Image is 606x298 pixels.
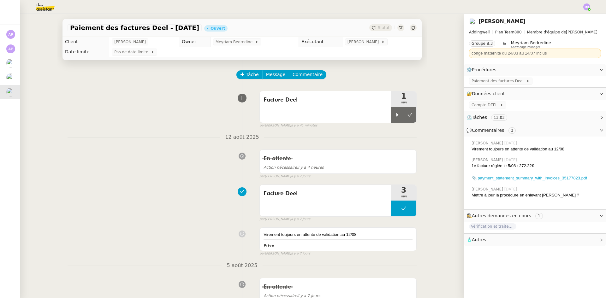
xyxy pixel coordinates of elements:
[289,70,326,79] button: Commentaire
[220,133,264,142] span: 12 août 2025
[478,18,526,24] a: [PERSON_NAME]
[264,156,291,161] span: En attente
[503,40,506,49] span: &
[391,100,416,105] span: min
[222,261,262,270] span: 5 août 2025
[262,70,289,79] button: Message
[511,45,540,49] span: Knowledge manager
[391,186,416,194] span: 3
[114,49,151,55] span: Pas de date limite
[472,102,500,108] span: Compte DEEL
[259,251,265,256] span: par
[472,140,504,146] span: [PERSON_NAME]
[469,223,516,230] span: Vérification et traitement des demandes comptables - 2025
[466,115,513,120] span: ⏲️
[259,174,265,179] span: par
[469,29,601,35] span: [PERSON_NAME]
[469,18,476,25] img: users%2FoU9mdHte1obU4mgbfL3mcCoP1F12%2Favatar%2F1be82a40-f611-465c-b415-bc30ec7e3527
[464,234,606,246] div: 🧴Autres
[472,213,531,218] span: Autres demandes en cours
[264,231,413,238] div: Virement toujours en attente de validation au 12/08
[378,26,389,30] span: Statut
[264,284,291,290] span: En attente
[259,123,317,128] small: [PERSON_NAME]
[472,67,496,72] span: Procédures
[472,50,598,56] div: congé maternité du 24/03 au 14/07 inclus
[464,64,606,76] div: ⚙️Procédures
[264,243,274,248] b: Privé
[264,165,297,170] span: Action nécessaire
[236,70,263,79] button: Tâche
[464,124,606,137] div: 💬Commentaires 3
[583,3,590,10] img: svg
[264,189,387,198] span: Facture Deel
[114,39,146,45] span: [PERSON_NAME]
[472,128,504,133] span: Commentaires
[264,165,324,170] span: il y a 4 heures
[70,25,199,31] span: Paiement des factures Deel - [DATE]
[508,127,516,134] nz-tag: 3
[504,186,519,192] span: [DATE]
[491,114,507,121] nz-tag: 13:03
[472,186,504,192] span: [PERSON_NAME]
[495,30,514,34] span: Plan Team
[259,123,265,128] span: par
[6,30,15,39] img: svg
[6,44,15,53] img: svg
[6,73,15,82] img: users%2F9mvJqJUvllffspLsQzytnd0Nt4c2%2Favatar%2F82da88e3-d90d-4e39-b37d-dcb7941179ae
[259,251,310,256] small: [PERSON_NAME]
[259,174,310,179] small: [PERSON_NAME]
[527,30,566,34] span: Membre d'équipe de
[472,157,504,163] span: [PERSON_NAME]
[264,95,387,105] span: Facture Deel
[504,157,519,163] span: [DATE]
[291,251,310,256] span: il y a 7 jours
[464,210,606,222] div: 🕵️Autres demandes en cours 1
[514,30,522,34] span: 800
[216,39,255,45] span: Meyriam Bedredine
[179,37,211,47] td: Owner
[6,59,15,67] img: users%2F9mvJqJUvllffspLsQzytnd0Nt4c2%2Favatar%2F82da88e3-d90d-4e39-b37d-dcb7941179ae
[472,163,601,169] div: 1e facture réglée le 5/08 : 272.22€
[469,40,495,47] nz-tag: Groupe B.3
[211,26,225,30] div: Ouvert
[6,88,15,96] img: users%2FoU9mdHte1obU4mgbfL3mcCoP1F12%2Favatar%2F1be82a40-f611-465c-b415-bc30ec7e3527
[466,213,545,218] span: 🕵️
[472,146,601,152] div: Virement toujours en attente de validation au 12/08
[62,47,109,57] td: Date limite
[466,237,486,242] span: 🧴
[291,217,310,222] span: il y a 7 jours
[259,217,310,222] small: [PERSON_NAME]
[264,294,320,298] span: il y a 7 jours
[472,91,505,96] span: Données client
[62,37,109,47] td: Client
[464,111,606,124] div: ⏲️Tâches 13:03
[535,213,543,219] nz-tag: 1
[391,194,416,199] span: min
[391,92,416,100] span: 1
[504,140,519,146] span: [DATE]
[348,39,381,45] span: [PERSON_NAME]
[511,40,551,49] app-user-label: Knowledge manager
[259,217,265,222] span: par
[466,90,508,97] span: 🔐
[469,30,490,34] span: Addingwell
[472,176,587,180] a: 📎 payment_statement_summary_with_invoices_35177823.pdf
[472,237,486,242] span: Autres
[511,40,551,45] span: Meyriam Bedredine
[266,71,285,78] span: Message
[246,71,259,78] span: Tâche
[464,88,606,100] div: 🔐Données client
[299,37,342,47] td: Exécutant
[472,115,487,120] span: Tâches
[291,123,318,128] span: il y a 41 minutes
[291,174,310,179] span: il y a 7 jours
[466,66,499,73] span: ⚙️
[293,71,323,78] span: Commentaire
[466,128,518,133] span: 💬
[472,192,601,198] div: Mettre à jour la procédure en enlevant [PERSON_NAME] ?
[264,294,297,298] span: Action nécessaire
[472,78,526,84] span: Paiement des factures Deel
